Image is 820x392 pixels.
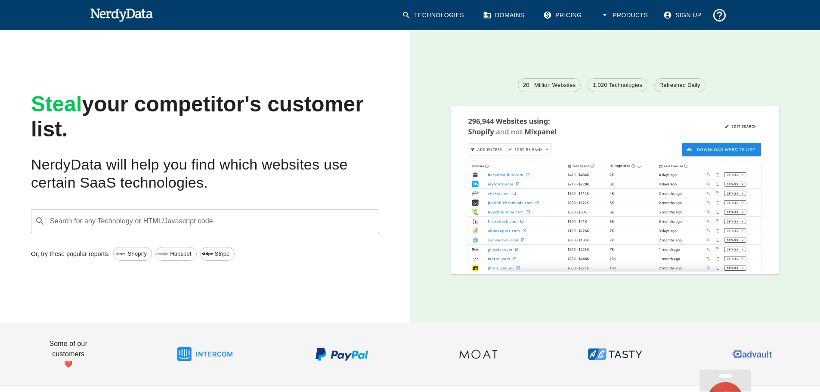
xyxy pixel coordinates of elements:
h2: NerdyData will help you find which websites use certain SaaS technologies. [31,156,379,192]
a: Sign Up [658,4,708,26]
a: Hubspot [155,247,196,261]
a: 20+ Million Websites [518,78,581,92]
a: 1,020 Technologies [588,78,647,92]
img: Moat [451,327,506,382]
a: Refreshed Daily [654,78,706,92]
img: PayPal [314,327,369,382]
span: 20+ Million Websites [518,81,580,90]
span: Hubspot [165,250,196,258]
button: Support and Documentation [709,4,730,26]
img: Intercom [177,327,232,382]
img: NerdyData.com [90,6,153,23]
a: Stripe [200,247,235,261]
h1: your competitor's customer list. [31,92,379,142]
img: ABTasty [588,327,643,382]
p: Or, try these popular reports: [31,250,110,258]
span: 1,020 Technologies [588,81,647,90]
a: Shopify [113,247,152,261]
span: Steal [31,92,82,116]
button: Products [595,4,655,26]
img: A screenshot of a report showing the total number of websites using Shopify [451,106,779,272]
span: Stripe [210,250,235,258]
span: Shopify [123,250,152,258]
a: Pricing [538,4,588,26]
img: Advault [724,327,779,382]
a: Domains [478,4,531,26]
a: Technologies [397,4,471,26]
span: Refreshed Daily [655,81,705,90]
